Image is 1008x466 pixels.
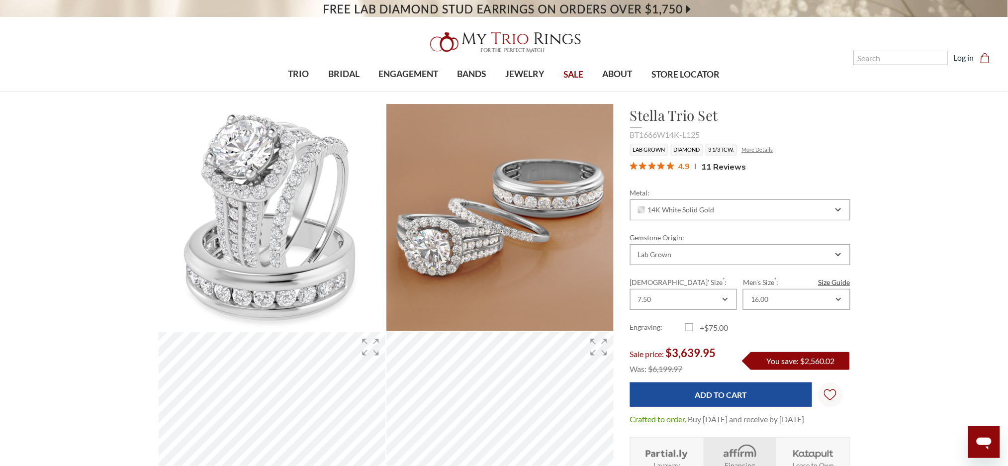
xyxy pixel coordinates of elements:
li: Diamond [671,144,703,156]
span: $6,199.97 [648,364,683,373]
span: $3,639.95 [666,346,716,360]
dt: Crafted to order. [630,413,687,425]
span: BANDS [458,68,486,81]
h1: Stella Trio Set [630,105,850,126]
div: Enter fullscreen [356,332,385,362]
a: Wish Lists [818,382,843,407]
a: Size Guide [819,277,850,287]
span: Sale price: [630,349,664,359]
span: 14K White Solid Gold [638,206,715,214]
span: 11 Reviews [702,159,746,174]
button: submenu toggle [613,91,623,92]
label: +$75.00 [685,322,740,334]
a: STORE LOCATOR [642,59,729,91]
span: TRIO [288,68,309,81]
img: Photo of Stella 3 1/3 ct tw. Lab Grown Round Solitaire Trio Set 14K White Gold [BT1666W-L125] [159,104,386,331]
svg: Wish Lists [824,358,836,432]
svg: cart.cart_preview [980,53,990,63]
span: ABOUT [603,68,633,81]
span: Was: [630,364,647,373]
button: submenu toggle [339,91,349,92]
span: SALE [564,68,584,81]
div: Lab Grown [638,251,672,259]
a: More Details [742,146,773,153]
img: Affirm [717,444,763,461]
span: STORE LOCATOR [651,68,720,81]
div: BT1666W14K-L125 [630,129,850,141]
button: submenu toggle [467,91,477,92]
label: Gemstone Origin: [630,232,850,243]
a: Log in [954,52,974,64]
a: TRIO [279,58,319,91]
a: BANDS [448,58,496,91]
span: You save: $2,560.02 [766,356,834,366]
div: Enter fullscreen [584,332,614,362]
input: Add to Cart [630,382,812,407]
span: BRIDAL [328,68,360,81]
span: ENGAGEMENT [378,68,438,81]
li: 3 1/3 TCW. [706,144,737,156]
span: JEWELRY [505,68,545,81]
div: 16.00 [751,295,768,303]
a: My Trio Rings [292,26,716,58]
input: Search and use arrows or TAB to navigate results [853,51,948,65]
label: Metal: [630,187,850,198]
img: Layaway [643,444,690,461]
a: JEWELRY [496,58,554,91]
button: Rated 4.9 out of 5 stars from 11 reviews. Jump to reviews. [630,159,746,174]
button: submenu toggle [294,91,304,92]
iframe: Button to launch messaging window [968,426,1000,458]
div: Combobox [630,289,737,310]
span: 4.9 [678,160,690,172]
label: [DEMOGRAPHIC_DATA]' Size : [630,277,737,287]
label: Men's Size : [743,277,850,287]
img: My Trio Rings [425,26,584,58]
img: Katapult [790,444,836,461]
button: submenu toggle [520,91,530,92]
dd: Buy [DATE] and receive by [DATE] [688,413,805,425]
div: Combobox [743,289,850,310]
label: Engraving: [630,322,685,334]
div: 7.50 [638,295,651,303]
a: BRIDAL [319,58,369,91]
img: Photo of Stella 3 1/3 ct tw. Lab Grown Round Solitaire Trio Set 14K White Gold [BT1666W-L125] [386,104,614,331]
a: SALE [554,59,593,91]
div: Combobox [630,199,850,220]
li: Lab Grown [630,144,668,156]
div: Combobox [630,244,850,265]
a: ENGAGEMENT [369,58,448,91]
a: ABOUT [593,58,642,91]
a: Cart with 0 items [980,52,996,64]
button: submenu toggle [403,91,413,92]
